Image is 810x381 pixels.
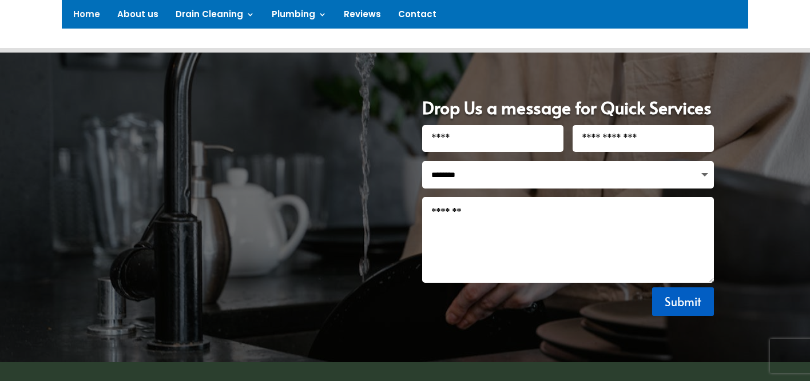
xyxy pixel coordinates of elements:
[272,10,327,23] a: Plumbing
[422,99,714,125] h1: Drop Us a message for Quick Services
[117,10,158,23] a: About us
[176,10,255,23] a: Drain Cleaning
[398,10,436,23] a: Contact
[73,10,100,23] a: Home
[652,287,714,316] button: Submit
[344,10,381,23] a: Reviews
